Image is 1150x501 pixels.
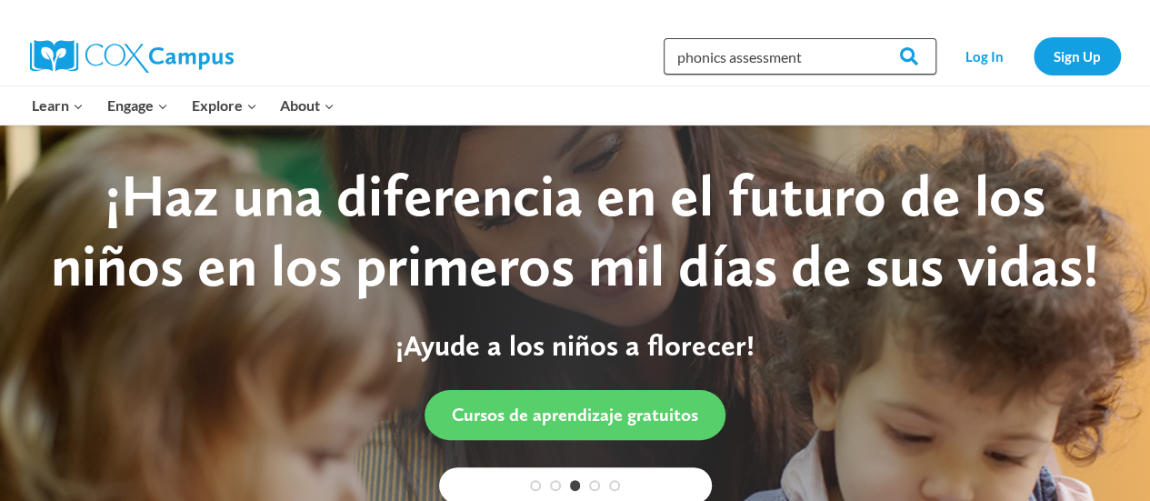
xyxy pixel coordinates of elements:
input: Search Cox Campus [664,38,936,75]
a: 3 [570,480,581,491]
button: Child menu of Explore [180,86,269,125]
a: Cursos de aprendizaje gratuitos [425,390,725,440]
nav: Primary Navigation [21,86,346,125]
span: Cursos de aprendizaje gratuitos [452,404,698,426]
a: 5 [609,480,620,491]
img: Cox Campus [30,40,234,73]
a: Log In [945,37,1025,75]
button: Child menu of Engage [95,86,180,125]
a: 1 [530,480,541,491]
a: 2 [550,480,561,491]
button: Child menu of About [268,86,346,125]
nav: Secondary Navigation [945,37,1121,75]
p: ¡Ayude a los niños a florecer! [36,328,1114,363]
a: Sign Up [1034,37,1121,75]
div: ¡Haz una diferencia en el futuro de los niños en los primeros mil días de sus vidas! [36,161,1114,301]
button: Child menu of Learn [21,86,96,125]
a: 4 [589,480,600,491]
